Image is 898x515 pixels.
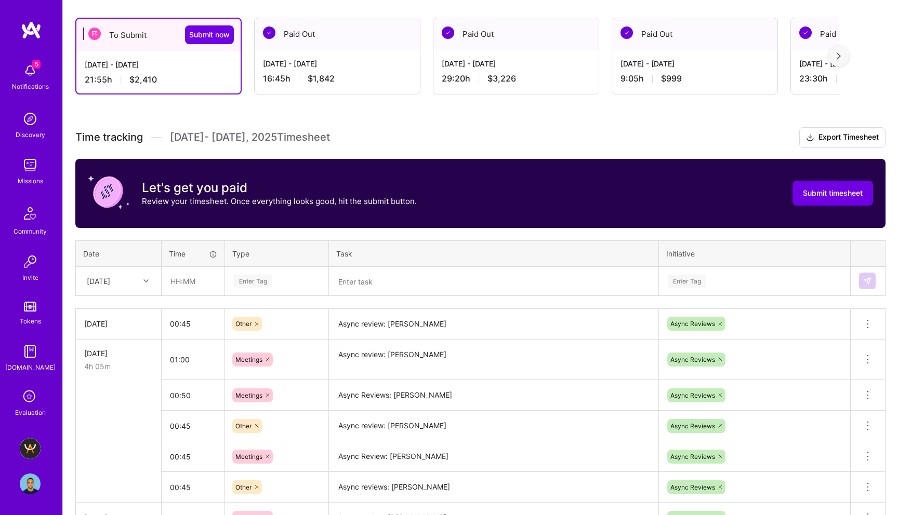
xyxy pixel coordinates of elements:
input: HH:MM [162,382,224,409]
img: A.Team - Grow A.Team's Community & Demand [20,438,41,459]
button: Export Timesheet [799,127,886,148]
img: To Submit [88,28,101,40]
div: [DATE] [84,348,153,359]
a: User Avatar [17,473,43,494]
textarea: Async Review: [PERSON_NAME] [330,442,657,471]
a: A.Team - Grow A.Team's Community & Demand [17,438,43,459]
div: Time [169,248,217,259]
div: Tokens [20,316,41,327]
button: Submit timesheet [793,181,873,206]
span: Other [235,320,252,328]
img: Paid Out [620,26,633,39]
input: HH:MM [162,310,224,337]
img: Community [18,201,43,226]
div: [DATE] - [DATE] [263,58,412,69]
div: Paid Out [433,18,599,50]
span: Async Reviews [670,453,715,460]
span: Async Reviews [670,356,715,363]
span: Async Reviews [670,320,715,328]
div: 21:55 h [85,74,232,85]
span: Time tracking [75,131,143,144]
th: Task [329,240,659,266]
span: $999 [661,73,682,84]
div: Paid Out [255,18,420,50]
span: Other [235,483,252,491]
img: discovery [20,109,41,129]
input: HH:MM [162,412,224,440]
div: 9:05 h [620,73,769,84]
div: Initiative [666,248,843,259]
img: guide book [20,341,41,362]
div: [DATE] - [DATE] [442,58,590,69]
i: icon SelectionTeam [20,387,40,407]
th: Type [225,240,329,266]
textarea: Async review: [PERSON_NAME] [330,412,657,440]
span: Meetings [235,356,262,363]
div: 4h 05m [84,361,153,372]
textarea: Async Reviews: [PERSON_NAME] [330,381,657,410]
div: Paid Out [612,18,777,50]
img: tokens [24,302,36,311]
div: 16:45 h [263,73,412,84]
span: $2,410 [129,74,157,85]
img: logo [21,21,42,39]
textarea: Async review: [PERSON_NAME] [330,341,657,380]
span: Meetings [235,453,262,460]
span: Async Reviews [670,483,715,491]
span: Other [235,422,252,430]
img: Paid Out [442,26,454,39]
div: [DATE] - [DATE] [620,58,769,69]
i: icon Chevron [143,278,149,283]
i: icon Download [806,132,814,143]
span: Submit now [189,30,230,40]
div: Evaluation [15,407,46,418]
img: teamwork [20,155,41,175]
span: $3,226 [487,73,516,84]
span: Async Reviews [670,391,715,399]
input: HH:MM [162,443,224,470]
input: HH:MM [162,473,224,501]
div: To Submit [76,19,241,51]
input: HH:MM [162,267,224,295]
div: Invite [22,272,38,283]
textarea: Async review: [PERSON_NAME] [330,310,657,338]
span: Submit timesheet [803,188,863,198]
img: Paid Out [799,26,812,39]
div: [DATE] [84,318,153,329]
img: bell [20,60,41,81]
div: Notifications [12,81,49,92]
img: right [837,52,841,60]
div: Enter Tag [668,273,706,289]
textarea: Async reviews: [PERSON_NAME] [330,473,657,502]
div: Discovery [16,129,45,140]
span: 5 [32,60,41,69]
div: [DOMAIN_NAME] [5,362,56,373]
p: Review your timesheet. Once everything looks good, hit the submit button. [142,196,417,207]
th: Date [76,240,162,266]
img: Submit [863,277,871,285]
div: Missions [18,175,43,186]
div: [DATE] [87,276,110,287]
span: Async Reviews [670,422,715,430]
img: Paid Out [263,26,275,39]
span: [DATE] - [DATE] , 2025 Timesheet [170,131,330,144]
div: Community [14,226,47,237]
img: Invite [20,251,41,272]
div: 29:20 h [442,73,590,84]
img: coin [88,171,129,213]
span: Meetings [235,391,262,399]
button: Submit now [185,25,234,44]
div: Enter Tag [234,273,272,289]
div: [DATE] - [DATE] [85,59,232,70]
input: HH:MM [162,346,224,373]
h3: Let's get you paid [142,180,417,196]
img: User Avatar [20,473,41,494]
span: $1,842 [308,73,335,84]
